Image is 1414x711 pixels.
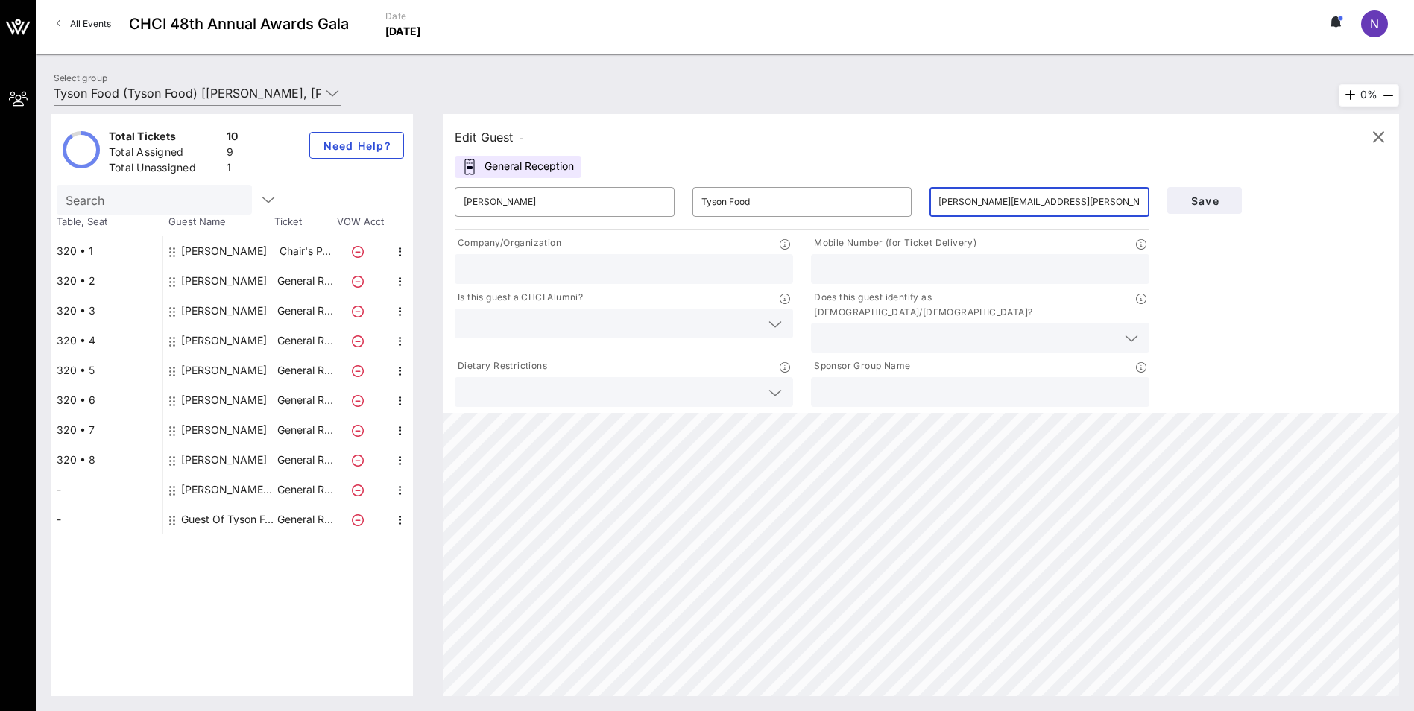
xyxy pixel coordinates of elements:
div: Ruth Bradley Tyson Food [181,475,275,505]
div: 10 [227,129,239,148]
p: General R… [275,505,335,534]
p: Sponsor Group Name [811,358,910,374]
span: Guest Name [162,215,274,230]
p: Does this guest identify as [DEMOGRAPHIC_DATA]/[DEMOGRAPHIC_DATA]? [811,290,1136,320]
div: Total Assigned [109,145,221,163]
p: General R… [275,296,335,326]
span: N [1370,16,1379,31]
label: Select group [54,72,107,83]
div: Guest Of Tyson Food [181,505,275,534]
div: 0% [1339,84,1399,107]
p: Date [385,9,421,24]
p: General R… [275,475,335,505]
p: Chair's P… [275,236,335,266]
div: - [51,505,162,534]
span: All Events [70,18,111,29]
div: Chevon Fuller [181,266,267,296]
p: Mobile Number (for Ticket Delivery) [811,236,976,251]
span: - [520,133,524,144]
div: 320 • 3 [51,296,162,326]
div: 320 • 5 [51,355,162,385]
div: 9 [227,145,239,163]
p: General R… [275,385,335,415]
p: Is this guest a CHCI Alumni? [455,290,583,306]
span: Table, Seat [51,215,162,230]
input: First Name* [464,190,666,214]
span: CHCI 48th Annual Awards Gala [129,13,349,35]
div: Edit Guest [455,127,524,148]
div: Total Unassigned [109,160,221,179]
div: Enrique Avila [181,296,267,326]
div: 320 • 1 [51,236,162,266]
div: 320 • 6 [51,385,162,415]
button: Need Help? [309,132,404,159]
div: 1 [227,160,239,179]
div: Belinda Garza [181,445,267,475]
div: Nora Venegas [181,236,267,266]
div: N [1361,10,1388,37]
input: Last Name* [701,190,903,214]
div: Total Tickets [109,129,221,148]
span: Save [1179,195,1230,207]
div: Sofia Giraldo [181,385,267,415]
span: VOW Acct [334,215,386,230]
a: All Events [48,12,120,36]
button: Save [1167,187,1242,214]
p: General R… [275,415,335,445]
div: - [51,475,162,505]
span: Ticket [274,215,334,230]
p: General R… [275,326,335,355]
div: Rosa Lovaton [181,326,267,355]
input: Email* [938,190,1140,214]
div: 320 • 8 [51,445,162,475]
p: General R… [275,266,335,296]
p: [DATE] [385,24,421,39]
div: Jordan Riche [181,415,267,445]
span: Need Help? [322,139,391,152]
div: 320 • 7 [51,415,162,445]
p: Dietary Restrictions [455,358,547,374]
div: General Reception [455,156,581,178]
p: General R… [275,355,335,385]
div: 320 • 4 [51,326,162,355]
p: Company/Organization [455,236,561,251]
div: 320 • 2 [51,266,162,296]
p: General R… [275,445,335,475]
div: Kaycee Bidwell [181,355,267,385]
